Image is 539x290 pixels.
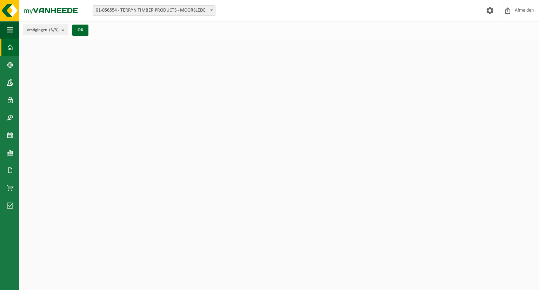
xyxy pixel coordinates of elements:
button: OK [72,25,88,36]
span: Vestigingen [27,25,59,35]
count: (3/3) [49,28,59,32]
span: 01-056554 - TERRYN TIMBER PRODUCTS - MOORSLEDE [93,6,215,15]
span: 01-056554 - TERRYN TIMBER PRODUCTS - MOORSLEDE [93,5,215,16]
button: Vestigingen(3/3) [23,25,68,35]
